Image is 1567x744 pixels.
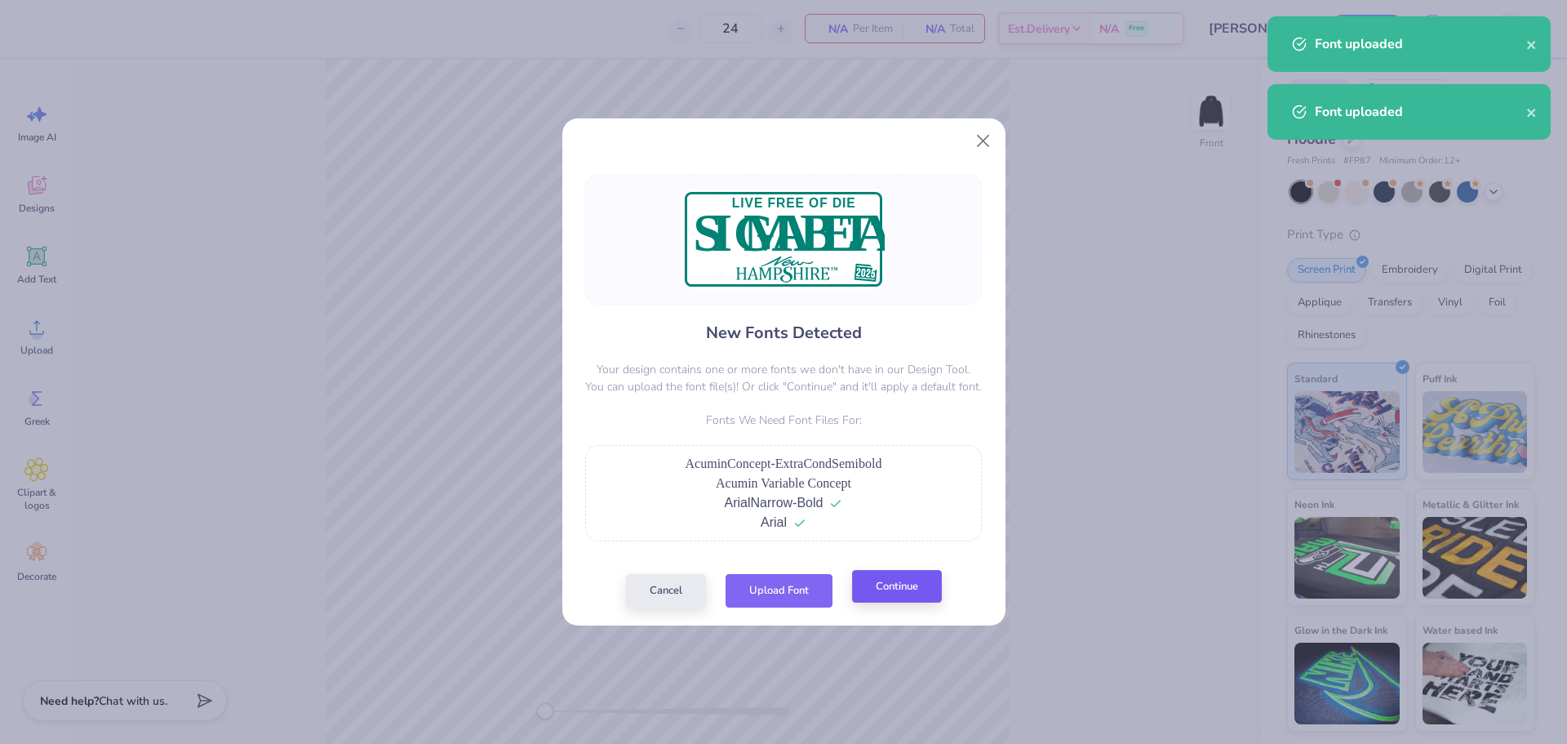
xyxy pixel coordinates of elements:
[585,361,982,395] p: Your design contains one or more fonts we don't have in our Design Tool. You can upload the font ...
[1526,34,1538,54] button: close
[1315,102,1526,122] div: Font uploaded
[1315,34,1526,54] div: Font uploaded
[725,496,823,510] span: ArialNarrow-Bold
[686,457,882,470] span: AcuminConcept-ExtraCondSemibold
[585,412,982,429] p: Fonts We Need Font Files For:
[626,574,706,608] button: Cancel
[716,476,851,490] span: Acumin Variable Concept
[852,570,942,604] button: Continue
[967,126,998,157] button: Close
[706,321,862,345] h4: New Fonts Detected
[726,574,832,608] button: Upload Font
[1526,102,1538,122] button: close
[761,515,787,529] span: Arial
